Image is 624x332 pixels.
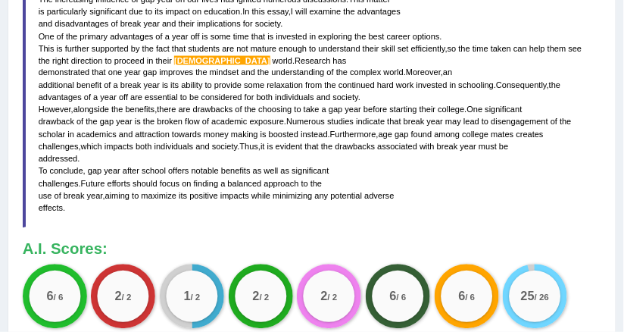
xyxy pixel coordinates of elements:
b: A.I. Scores: [23,241,108,258]
span: of [55,192,61,201]
span: their [363,44,379,53]
span: attraction [135,130,169,139]
span: the [86,117,97,127]
span: skill [382,44,395,53]
span: in [450,81,457,90]
span: Thus [239,143,258,152]
span: help [529,44,545,53]
span: is [57,44,63,53]
span: be [189,93,198,102]
span: of [551,117,557,127]
span: provide [214,81,242,90]
span: are [130,93,142,102]
span: with [420,143,435,152]
span: be [499,143,508,152]
span: see [569,44,582,53]
span: broken [157,117,183,127]
span: must [479,143,497,152]
span: impacts [105,143,133,152]
span: which [81,143,102,152]
big: 2 [321,290,328,303]
span: balanced [228,180,262,189]
span: time [473,44,488,53]
span: best [369,32,385,41]
span: gap [88,167,101,176]
span: supported [92,44,129,53]
span: world [273,56,292,65]
span: that [305,143,319,152]
span: any [315,192,329,201]
span: improves [159,68,193,77]
span: of [327,68,334,77]
span: education [204,7,240,16]
span: implications [197,19,241,28]
span: mates [491,130,513,139]
span: both [257,93,273,102]
span: primary [80,32,108,41]
span: aiming [105,192,130,201]
span: the [344,7,355,16]
span: invested [276,32,307,41]
span: has [333,56,347,65]
span: college [438,105,464,114]
span: benefits [221,167,251,176]
span: understanding [272,68,325,77]
small: / 2 [191,293,201,302]
span: from [305,81,322,90]
span: found [411,130,432,139]
span: the [66,32,77,41]
span: gap [100,117,114,127]
span: and [317,93,330,102]
span: to [309,44,316,53]
span: a [220,180,225,189]
small: / 6 [53,293,63,302]
span: it [261,143,265,152]
span: drawbacks [193,105,233,114]
span: drawback [39,117,74,127]
small: / 2 [328,293,338,302]
span: efforts [108,180,131,189]
span: alongside [73,105,109,114]
span: is [202,32,208,41]
span: advantages [110,32,153,41]
span: of [57,32,64,41]
span: focus [160,180,179,189]
span: and [39,19,52,28]
span: the [354,32,366,41]
span: its [179,192,187,201]
span: for [245,93,254,102]
span: can [513,44,527,53]
span: age [379,130,392,139]
span: indicate [356,117,385,127]
span: their [179,19,195,28]
span: its [170,81,179,90]
span: addressed [39,155,78,164]
big: 1 [184,290,191,303]
span: year [87,192,103,201]
span: fact [156,44,170,53]
span: individuals [275,93,314,102]
span: as [281,167,290,176]
span: the [549,81,560,90]
span: benefits [126,105,155,114]
span: considered [201,93,242,102]
small: / 2 [122,293,132,302]
span: are [179,105,191,114]
span: Possible spelling mistake found. (did you mean: professional) [174,56,270,65]
span: Research [295,56,330,65]
span: a [93,93,98,102]
span: an [443,68,452,77]
span: impact [165,7,190,16]
span: on [182,180,191,189]
span: I [291,7,293,16]
span: significant [485,105,523,114]
span: that [172,44,186,53]
span: the [325,81,336,90]
span: examine [310,7,342,16]
span: and [242,68,255,77]
big: 6 [390,290,397,303]
span: society [212,143,238,152]
span: society [332,93,358,102]
span: set [398,44,409,53]
span: towards [172,130,201,139]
